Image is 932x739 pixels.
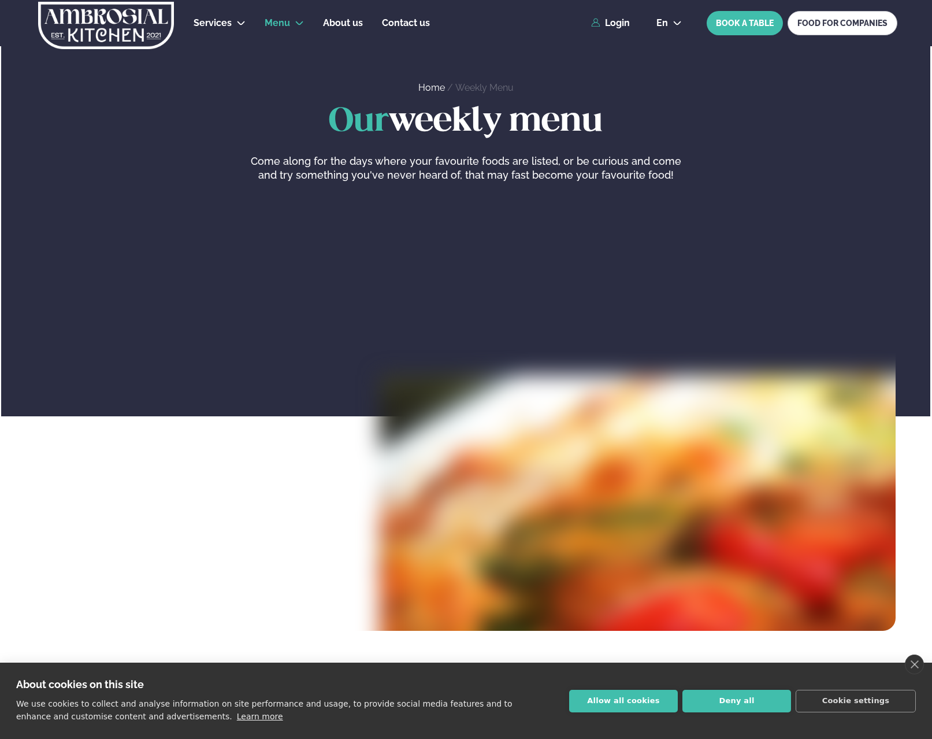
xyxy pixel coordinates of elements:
a: close [905,655,924,674]
button: Deny all [682,690,791,712]
span: / [447,82,455,93]
span: Contact us [382,17,430,28]
a: About us [323,16,363,30]
span: Menu [265,17,290,28]
button: BOOK A TABLE [707,11,783,35]
button: Allow all cookies [569,690,678,712]
strong: About cookies on this site [16,678,144,690]
a: Services [194,16,232,30]
a: Menu [265,16,290,30]
button: Cookie settings [796,690,916,712]
img: logo [37,2,175,49]
a: Contact us [382,16,430,30]
span: en [656,19,668,28]
a: Learn more [237,712,283,721]
span: Services [194,17,232,28]
span: About us [323,17,363,28]
p: Come along for the days where your favourite foods are listed, or be curious and come and try som... [247,154,684,182]
button: en [647,19,691,28]
a: Weekly Menu [455,82,514,93]
a: Home [418,82,445,93]
p: We use cookies to collect and analyse information on site performance and usage, to provide socia... [16,699,513,721]
a: FOOD FOR COMPANIES [788,11,897,35]
a: Login [591,18,630,28]
h1: weekly menu [36,104,896,141]
span: Our [329,106,389,138]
